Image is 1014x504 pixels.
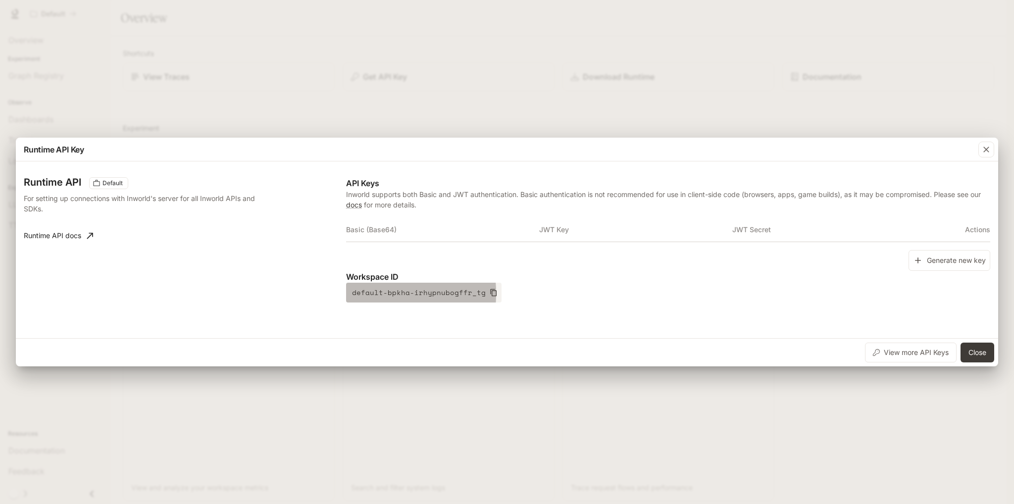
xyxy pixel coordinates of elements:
button: Generate new key [909,250,990,271]
p: Runtime API Key [24,144,84,155]
button: View more API Keys [865,343,957,362]
p: Workspace ID [346,271,990,283]
th: Actions [926,218,990,242]
h3: Runtime API [24,177,81,187]
button: Close [961,343,994,362]
div: These keys will apply to your current workspace only [89,177,128,189]
a: docs [346,201,362,209]
button: default-bpkha-irhypnubogffr_tg [346,283,502,302]
th: JWT Key [539,218,732,242]
p: API Keys [346,177,990,189]
th: JWT Secret [732,218,925,242]
p: Inworld supports both Basic and JWT authentication. Basic authentication is not recommended for u... [346,189,990,210]
th: Basic (Base64) [346,218,539,242]
span: Default [99,179,127,188]
p: For setting up connections with Inworld's server for all Inworld APIs and SDKs. [24,193,259,214]
a: Runtime API docs [20,226,97,246]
